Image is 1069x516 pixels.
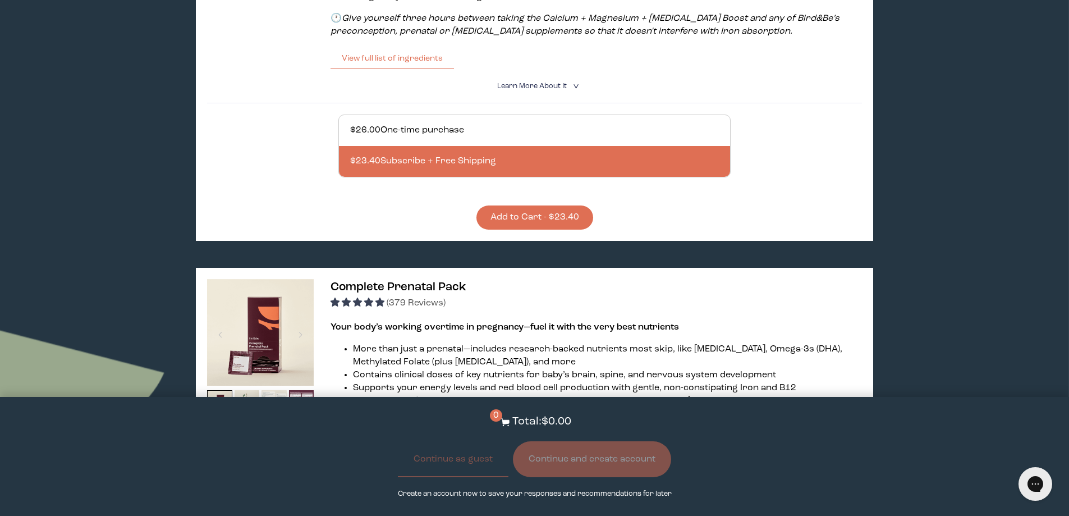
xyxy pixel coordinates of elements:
[497,83,567,90] span: Learn More About it
[512,414,571,430] p: Total: $0.00
[476,206,593,230] button: Add to Cart - $23.40
[331,281,466,293] span: Complete Prenatal Pack
[331,299,387,308] span: 4.91 stars
[398,441,508,477] button: Continue as guest
[289,390,314,415] img: thumbnail image
[331,323,679,332] strong: Your body’s working overtime in pregnancy—fuel it with the very best nutrients
[497,81,572,92] summary: Learn More About it <
[1013,463,1058,505] iframe: Gorgias live chat messenger
[353,395,861,408] li: Vegan, gluten-free, and made with bioavailable ingredients—no unnecessary fillers
[398,488,672,499] p: Create an account now to save your responses and recommendations for later
[353,382,861,395] li: Supports your energy levels and red blood cell production with gentle, non-constipating Iron and B12
[331,14,342,23] strong: 🕐
[207,390,232,415] img: thumbnail image
[235,390,260,415] img: thumbnail image
[353,343,861,369] li: More than just a prenatal—includes research-backed nutrients most skip, like [MEDICAL_DATA], Omeg...
[261,390,287,415] img: thumbnail image
[353,369,861,382] li: Contains clinical doses of key nutrients for baby’s brain, spine, and nervous system development
[513,441,671,477] button: Continue and create account
[207,279,314,386] img: thumbnail image
[387,299,446,308] span: (379 Reviews)
[570,83,580,89] i: <
[331,14,839,36] em: Give yourself three hours between taking the Calcium + Magnesium + [MEDICAL_DATA] Boost and any o...
[490,409,502,422] span: 0
[331,47,454,70] button: View full list of ingredients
